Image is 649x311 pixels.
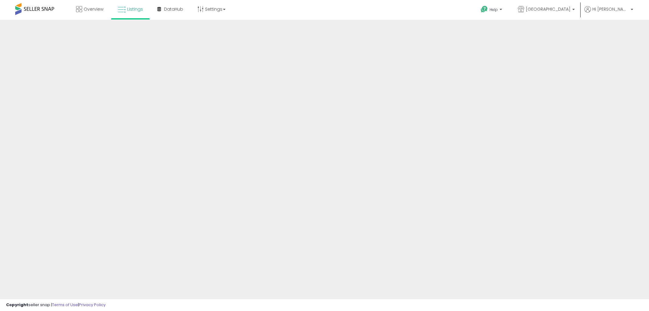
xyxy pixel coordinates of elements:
span: Hi [PERSON_NAME] [592,6,629,12]
span: Listings [127,6,143,12]
a: Help [476,1,508,20]
a: Hi [PERSON_NAME] [584,6,633,20]
span: Overview [84,6,103,12]
span: Help [490,7,498,12]
i: Get Help [480,5,488,13]
span: DataHub [164,6,183,12]
span: [GEOGRAPHIC_DATA] [526,6,570,12]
